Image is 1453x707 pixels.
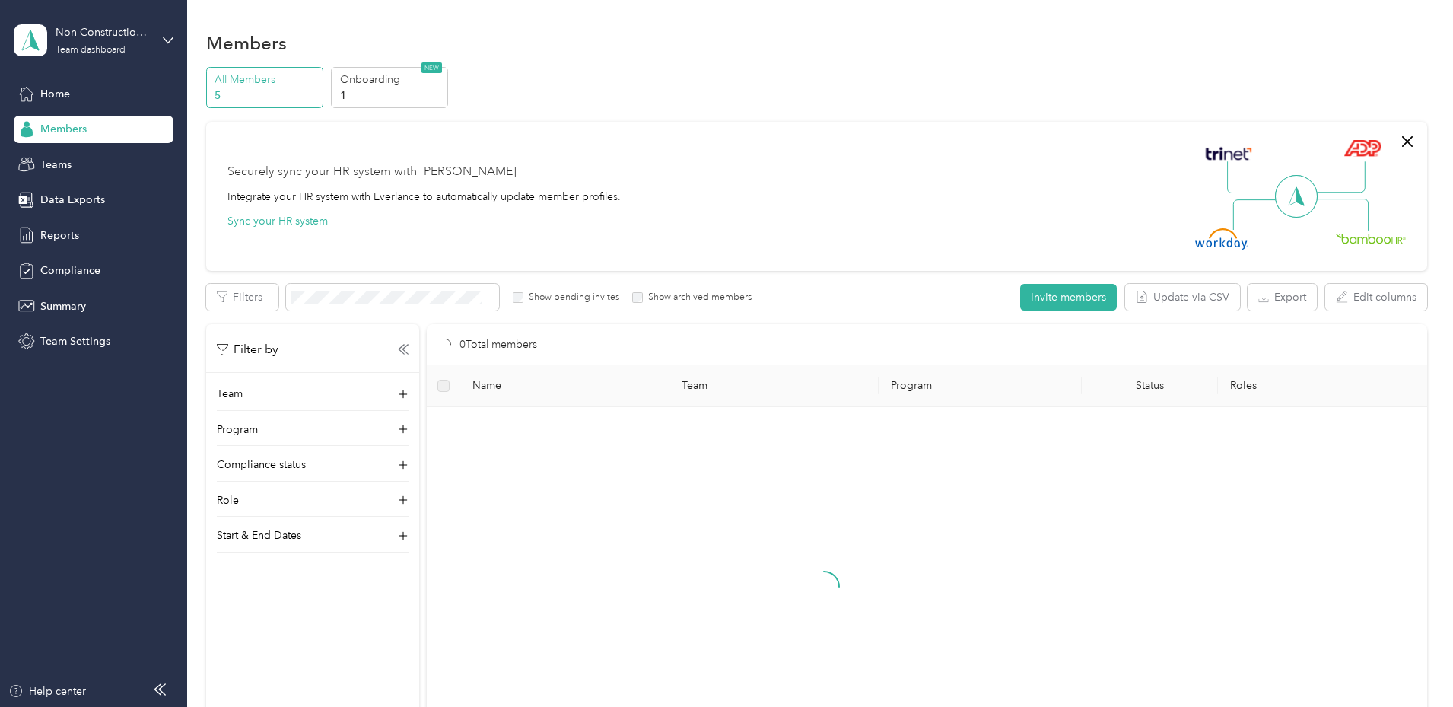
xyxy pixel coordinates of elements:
[40,157,72,173] span: Teams
[40,333,110,349] span: Team Settings
[1195,228,1248,250] img: Workday
[40,121,87,137] span: Members
[40,298,86,314] span: Summary
[217,340,278,359] p: Filter by
[227,213,328,229] button: Sync your HR system
[40,263,100,279] span: Compliance
[227,163,517,181] div: Securely sync your HR system with [PERSON_NAME]
[459,336,537,353] p: 0 Total members
[206,284,278,311] button: Filters
[56,24,151,40] div: Non Construction Sales
[1232,199,1286,230] img: Line Left Down
[217,527,301,543] p: Start & End Dates
[1368,622,1453,707] iframe: Everlance-gr Chat Button Frame
[40,192,105,208] span: Data Exports
[217,386,243,402] p: Team
[1218,365,1427,407] th: Roles
[217,422,258,438] p: Program
[340,88,444,104] p: 1
[1343,139,1381,157] img: ADP
[1082,365,1218,407] th: Status
[1325,284,1427,311] button: Edit columns
[227,189,621,205] div: Integrate your HR system with Everlance to automatically update member profiles.
[421,62,442,73] span: NEW
[40,228,79,244] span: Reports
[340,72,444,88] p: Onboarding
[1020,284,1117,311] button: Invite members
[643,291,752,304] label: Show archived members
[215,72,318,88] p: All Members
[460,365,669,407] th: Name
[1336,233,1406,244] img: BambooHR
[8,683,86,699] button: Help center
[215,88,318,104] p: 5
[523,291,619,304] label: Show pending invites
[206,35,287,51] h1: Members
[1315,199,1369,231] img: Line Right Down
[1227,161,1280,194] img: Line Left Up
[40,86,70,102] span: Home
[217,492,239,508] p: Role
[1202,143,1255,164] img: Trinet
[879,365,1083,407] th: Program
[1312,161,1366,193] img: Line Right Up
[217,457,306,473] p: Compliance status
[1248,284,1317,311] button: Export
[472,379,657,392] span: Name
[669,365,879,407] th: Team
[56,46,126,55] div: Team dashboard
[1125,284,1240,311] button: Update via CSV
